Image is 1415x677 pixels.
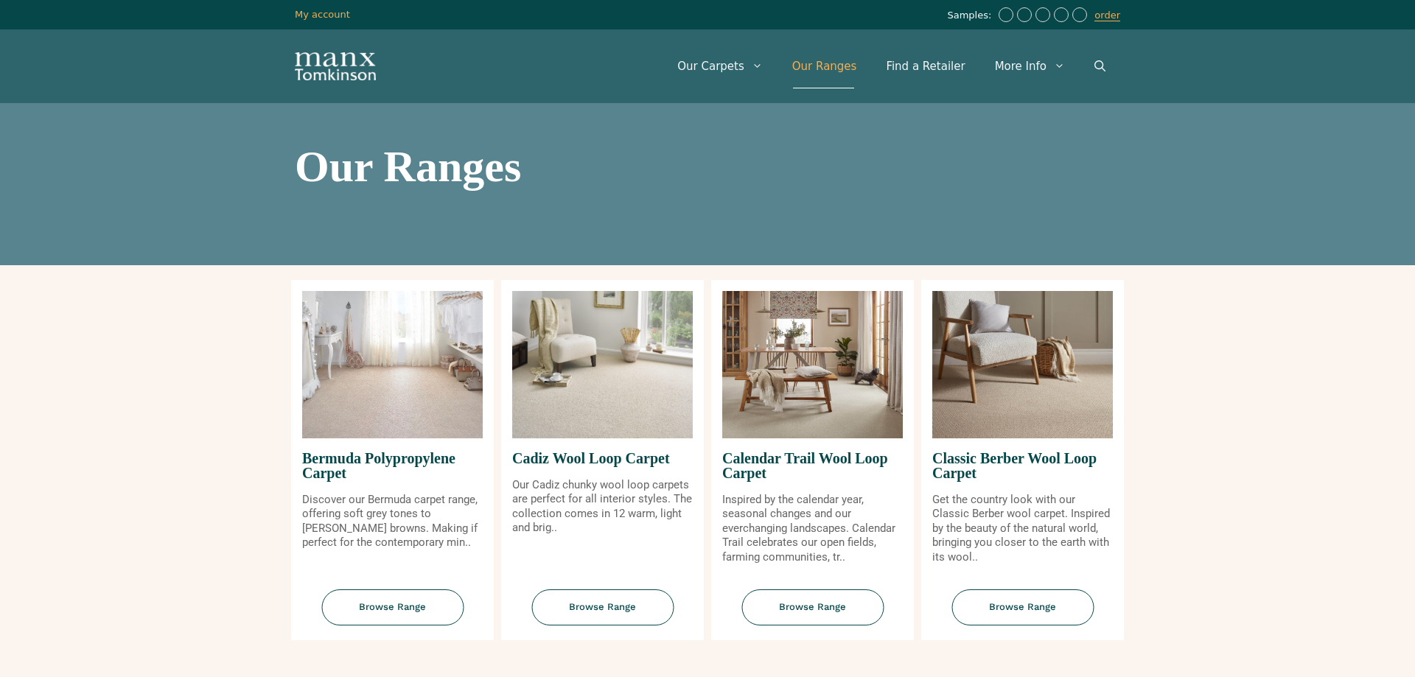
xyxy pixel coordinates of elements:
a: Open Search Bar [1080,44,1120,88]
span: Cadiz Wool Loop Carpet [512,438,693,478]
a: Our Carpets [663,44,778,88]
a: More Info [980,44,1080,88]
span: Bermuda Polypropylene Carpet [302,438,483,493]
p: Get the country look with our Classic Berber wool carpet. Inspired by the beauty of the natural w... [932,493,1113,565]
nav: Primary [663,44,1120,88]
img: Cadiz Wool Loop Carpet [512,291,693,438]
p: Our Cadiz chunky wool loop carpets are perfect for all interior styles. The collection comes in 1... [512,478,693,536]
img: Calendar Trail Wool Loop Carpet [722,291,903,438]
span: Browse Range [531,589,674,625]
span: Samples: [947,10,995,22]
span: Browse Range [321,589,464,625]
a: Browse Range [921,589,1124,640]
img: Bermuda Polypropylene Carpet [302,291,483,438]
a: Find a Retailer [871,44,979,88]
a: Browse Range [501,589,704,640]
p: Inspired by the calendar year, seasonal changes and our everchanging landscapes. Calendar Trail c... [722,493,903,565]
a: My account [295,9,350,20]
a: order [1094,10,1120,21]
span: Browse Range [951,589,1094,625]
span: Browse Range [741,589,884,625]
img: Manx Tomkinson [295,52,376,80]
a: Browse Range [711,589,914,640]
a: Our Ranges [778,44,872,88]
img: Classic Berber Wool Loop Carpet [932,291,1113,438]
span: Classic Berber Wool Loop Carpet [932,438,1113,493]
h1: Our Ranges [295,144,1120,189]
p: Discover our Bermuda carpet range, offering soft grey tones to [PERSON_NAME] browns. Making if pe... [302,493,483,550]
span: Calendar Trail Wool Loop Carpet [722,438,903,493]
a: Browse Range [291,589,494,640]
